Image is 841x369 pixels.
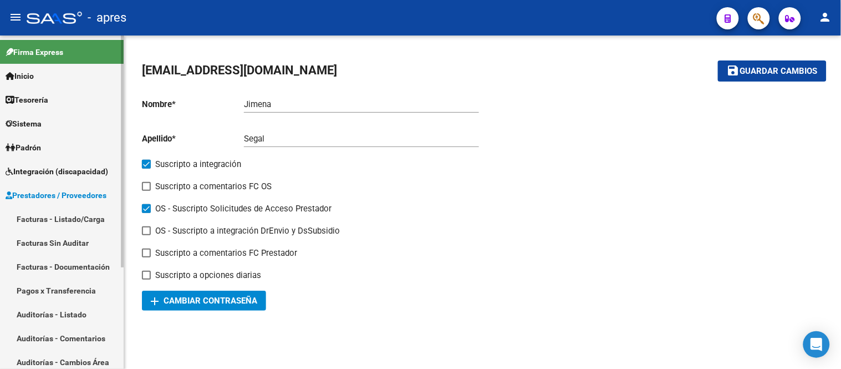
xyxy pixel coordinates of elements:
span: Integración (discapacidad) [6,165,108,178]
span: Suscripto a comentarios FC Prestador [155,246,297,260]
span: Guardar cambios [740,67,818,77]
span: Suscripto a integración [155,158,241,171]
span: Cambiar Contraseña [151,296,257,306]
span: OS - Suscripto a integración DrEnvio y DsSubsidio [155,224,340,237]
mat-icon: person [819,11,832,24]
mat-icon: menu [9,11,22,24]
span: OS - Suscripto Solicitudes de Acceso Prestador [155,202,332,215]
span: Inicio [6,70,34,82]
span: Sistema [6,118,42,130]
span: Suscripto a comentarios FC OS [155,180,272,193]
button: Guardar cambios [718,60,827,81]
span: Padrón [6,141,41,154]
span: [EMAIL_ADDRESS][DOMAIN_NAME] [142,63,337,77]
p: Apellido [142,133,244,145]
span: - apres [88,6,126,30]
mat-icon: save [727,64,740,77]
span: Prestadores / Proveedores [6,189,106,201]
span: Firma Express [6,46,63,58]
mat-icon: add [148,295,161,308]
span: Tesorería [6,94,48,106]
button: Cambiar Contraseña [142,291,266,311]
span: Suscripto a opciones diarias [155,269,261,282]
p: Nombre [142,98,244,110]
div: Open Intercom Messenger [803,331,830,358]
